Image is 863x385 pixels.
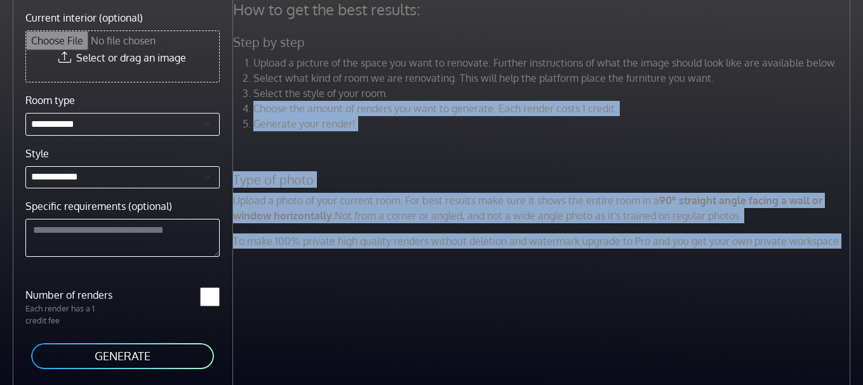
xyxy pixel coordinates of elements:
p: To make 100% private high quality renders without deletion and watermark upgrade to Pro and you g... [225,233,861,249]
li: Select what kind of room we are renovating. This will help the platform place the furniture you w... [253,70,853,86]
li: Choose the amount of renders you want to generate. Each render costs 1 credit. [253,101,853,116]
label: Room type [25,93,75,108]
label: Style [25,146,49,161]
p: Upload a photo of your current room. For best results make sure it shows the entire room in a Not... [225,193,861,223]
strong: 90° straight angle facing a wall or window horizontally. [233,194,822,222]
li: Upload a picture of the space you want to renovate. Further instructions of what the image should... [253,55,853,70]
p: Each render has a 1 credit fee [18,303,123,327]
button: GENERATE [30,342,215,370]
label: Current interior (optional) [25,10,143,25]
li: Select the style of your room. [253,86,853,101]
label: Specific requirements (optional) [25,199,172,214]
li: Generate your render! [253,116,853,131]
label: Number of renders [18,287,123,303]
h5: Step by step [225,34,861,50]
h5: Type of photo [225,172,861,188]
